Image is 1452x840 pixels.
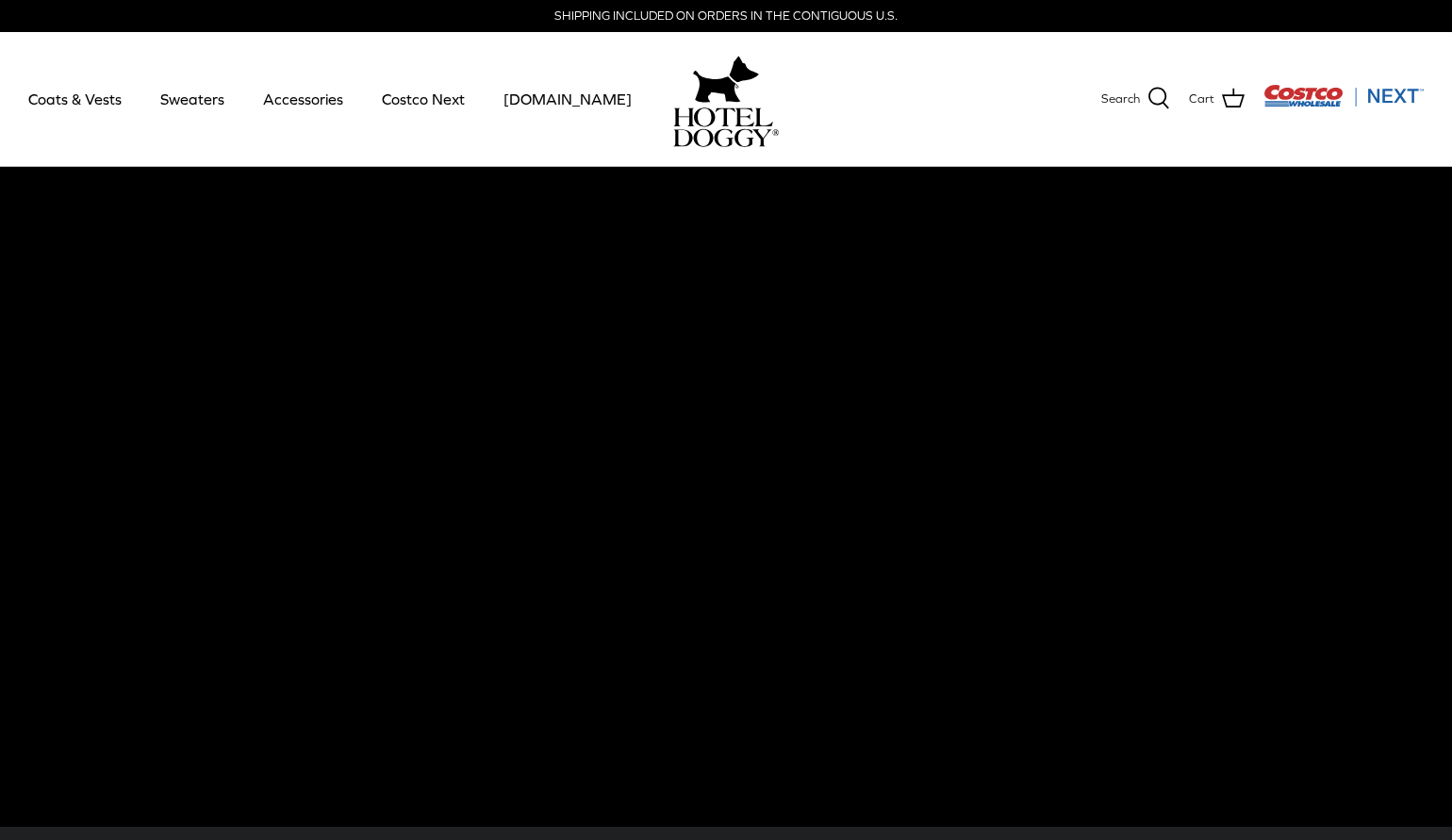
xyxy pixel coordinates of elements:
span: Search [1101,90,1140,109]
a: [DOMAIN_NAME] [487,67,649,131]
a: Visit Costco Next [1263,96,1424,110]
a: Coats & Vests [11,67,139,131]
img: hoteldoggycom [673,107,779,147]
a: Cart [1189,87,1245,111]
img: Costco Next [1263,84,1424,107]
span: Cart [1189,90,1214,109]
a: Accessories [246,67,360,131]
a: Costco Next [365,67,482,131]
a: Search [1101,87,1170,111]
a: hoteldoggy.com hoteldoggycom [673,51,779,147]
a: Sweaters [143,67,241,131]
img: hoteldoggy.com [693,51,759,107]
